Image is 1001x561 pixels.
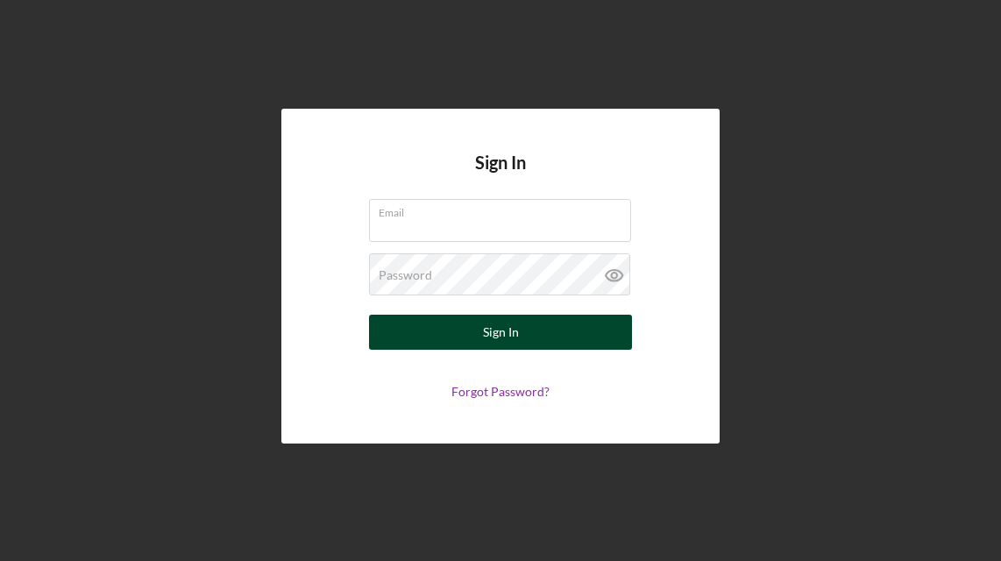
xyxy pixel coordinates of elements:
label: Password [379,268,432,282]
a: Forgot Password? [451,384,550,399]
h4: Sign In [475,153,526,199]
div: Sign In [483,315,519,350]
button: Sign In [369,315,632,350]
label: Email [379,200,631,219]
